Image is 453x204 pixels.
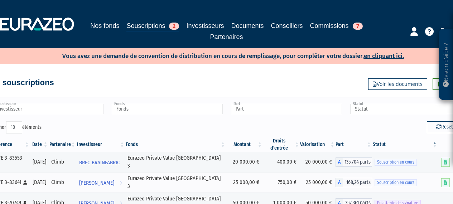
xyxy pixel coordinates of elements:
[263,137,300,152] th: Droits d'entrée: activer pour trier la colonne par ordre croissant
[33,179,46,186] div: [DATE]
[226,172,263,193] td: 25 000,00 €
[42,50,404,60] p: Vous avez une demande de convention de distribution en cours de remplissage, pour compléter votre...
[353,23,363,30] span: 7
[49,172,76,193] td: Climb
[120,169,122,183] i: Voir l'investisseur
[368,78,427,90] a: Voir les documents
[76,155,125,169] a: BRFC BRAINFABRIC
[210,32,243,42] a: Partenaires
[310,21,363,31] a: Commissions7
[336,157,343,167] span: A
[90,21,119,31] a: Nos fonds
[126,21,179,32] a: Souscriptions2
[125,137,226,152] th: Fonds: activer pour trier la colonne par ordre croissant
[49,152,76,172] td: Climb
[186,21,224,31] a: Investisseurs
[372,137,438,152] th: Statut : activer pour trier la colonne par ordre d&eacute;croissant
[120,176,122,190] i: Voir l'investisseur
[79,176,114,190] span: [PERSON_NAME]
[300,137,336,152] th: Valorisation: activer pour trier la colonne par ordre croissant
[364,52,404,60] a: en cliquant ici.
[336,137,372,152] th: Part: activer pour trier la colonne par ordre croissant
[49,137,76,152] th: Partenaire: activer pour trier la colonne par ordre croissant
[169,23,179,30] span: 2
[226,137,263,152] th: Montant: activer pour trier la colonne par ordre croissant
[300,172,336,193] td: 25 000,00 €
[336,178,343,187] span: A
[76,175,125,190] a: [PERSON_NAME]
[343,178,372,187] span: 168,26 parts
[127,175,223,190] div: Eurazeo Private Value [GEOGRAPHIC_DATA] 3
[127,154,223,170] div: Eurazeo Private Value [GEOGRAPHIC_DATA] 3
[336,178,372,187] div: A - Eurazeo Private Value Europe 3
[231,21,264,31] a: Documents
[343,157,372,167] span: 135,704 parts
[76,137,125,152] th: Investisseur: activer pour trier la colonne par ordre croissant
[30,137,49,152] th: Date: activer pour trier la colonne par ordre croissant
[79,156,120,169] span: BRFC BRAINFABRIC
[375,159,417,166] span: Souscription en cours
[300,152,336,172] td: 20 000,00 €
[336,157,372,167] div: A - Eurazeo Private Value Europe 3
[442,33,450,97] p: Besoin d'aide ?
[226,152,263,172] td: 20 000,00 €
[375,179,417,186] span: Souscription en cours
[23,180,27,185] i: [Français] Personne physique
[33,158,46,166] div: [DATE]
[263,172,300,193] td: 750,00 €
[263,152,300,172] td: 400,00 €
[271,21,303,31] a: Conseillers
[6,121,22,133] select: Afficheréléments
